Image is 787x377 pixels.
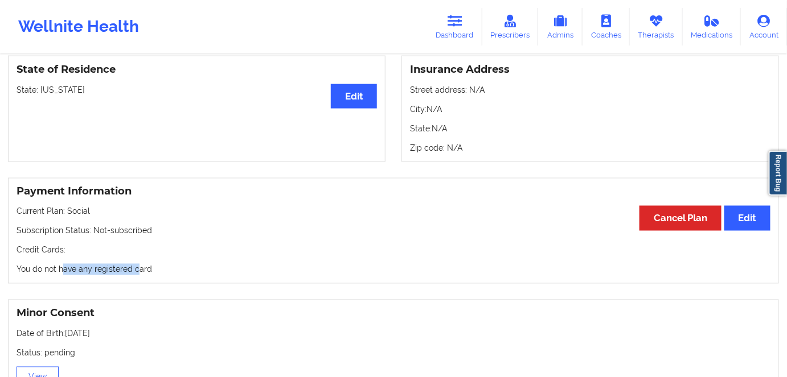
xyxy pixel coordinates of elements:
[17,185,770,198] h3: Payment Information
[410,123,770,134] p: State: N/A
[410,63,770,76] h3: Insurance Address
[17,347,770,359] p: Status: pending
[410,103,770,115] p: City: N/A
[769,151,787,196] a: Report Bug
[17,264,770,275] p: You do not have any registered card
[583,8,630,45] a: Coaches
[17,84,377,96] p: State: [US_STATE]
[741,8,787,45] a: Account
[630,8,683,45] a: Therapists
[17,328,770,339] p: Date of Birth: [DATE]
[17,245,770,256] p: Credit Cards:
[17,307,770,320] h3: Minor Consent
[17,225,770,237] p: Subscription Status: Not-subscribed
[640,206,722,230] button: Cancel Plan
[410,142,770,154] p: Zip code: N/A
[538,8,583,45] a: Admins
[482,8,539,45] a: Prescribers
[724,206,770,230] button: Edit
[17,206,770,217] p: Current Plan: Social
[683,8,741,45] a: Medications
[410,84,770,96] p: Street address: N/A
[428,8,482,45] a: Dashboard
[17,63,377,76] h3: State of Residence
[331,84,377,109] button: Edit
